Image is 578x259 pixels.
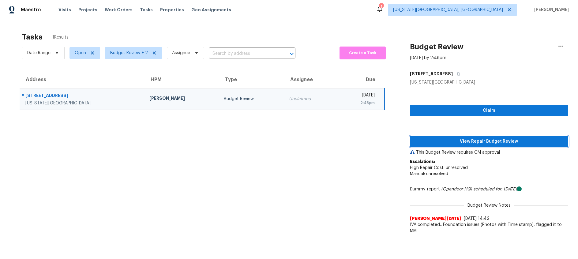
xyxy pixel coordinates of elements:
span: Create a Task [343,50,383,57]
span: Claim [415,107,563,114]
input: Search by address [209,49,278,58]
th: Due [336,71,385,88]
span: Properties [160,7,184,13]
span: Budget Review Notes [464,202,514,208]
span: Work Orders [105,7,133,13]
button: Create a Task [340,47,386,59]
span: Maestro [21,7,41,13]
span: [DATE] 14:42 [464,216,490,221]
span: [PERSON_NAME][DATE] [410,216,461,222]
span: IVA completed.. Foundation issues (Photos with Time stamp), flagged it to MM [410,222,568,234]
span: Geo Assignments [191,7,231,13]
i: scheduled for: [DATE] [473,187,517,191]
div: [US_STATE][GEOGRAPHIC_DATA] [410,79,568,85]
span: Open [75,50,86,56]
div: Budget Review [224,96,280,102]
button: Copy Address [453,68,461,79]
button: Claim [410,105,568,116]
div: [PERSON_NAME] [149,95,214,103]
h2: Budget Review [410,44,464,50]
span: Tasks [140,8,153,12]
span: View Repair Budget Review [415,138,563,145]
span: Date Range [27,50,51,56]
div: Unclaimed [289,96,332,102]
p: This Budget Review requires GM approval [410,149,568,156]
div: 2:48pm [341,100,374,106]
div: [DATE] by 2:48pm [410,55,446,61]
th: Address [20,71,144,88]
i: (Opendoor HQ) [441,187,472,191]
div: [US_STATE][GEOGRAPHIC_DATA] [25,100,140,106]
span: Projects [78,7,97,13]
button: Open [287,50,296,58]
div: Dummy_report [410,186,568,192]
div: [STREET_ADDRESS] [25,92,140,100]
span: Assignee [172,50,190,56]
span: High Repair Cost: unresolved [410,166,468,170]
span: Manual: unresolved [410,172,448,176]
h5: [STREET_ADDRESS] [410,71,453,77]
th: Type [219,71,284,88]
span: 1 Results [52,34,69,40]
div: 1 [379,4,383,10]
th: Assignee [284,71,336,88]
span: Visits [58,7,71,13]
div: [DATE] [341,92,374,100]
h2: Tasks [22,34,43,40]
span: [PERSON_NAME] [532,7,569,13]
b: Escalations: [410,160,435,164]
span: Budget Review + 2 [110,50,148,56]
span: [US_STATE][GEOGRAPHIC_DATA], [GEOGRAPHIC_DATA] [393,7,503,13]
th: HPM [144,71,219,88]
button: View Repair Budget Review [410,136,568,147]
